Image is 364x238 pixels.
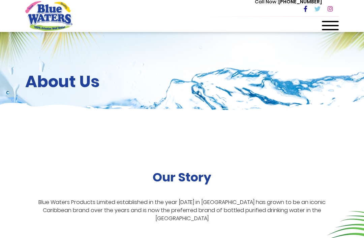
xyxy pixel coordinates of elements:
a: store logo [25,1,72,31]
h2: About Us [25,72,339,92]
h2: Our Story [153,170,211,184]
p: Blue Waters Products Limited established in the year [DATE] in [GEOGRAPHIC_DATA] has grown to be ... [25,198,339,223]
